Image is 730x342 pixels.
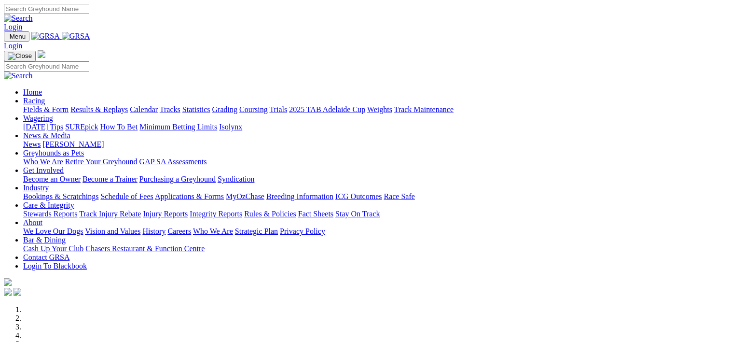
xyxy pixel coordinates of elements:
[10,33,26,40] span: Menu
[23,192,726,201] div: Industry
[239,105,268,114] a: Coursing
[31,32,60,41] img: GRSA
[23,105,726,114] div: Racing
[212,105,237,114] a: Grading
[167,227,191,235] a: Careers
[155,192,224,200] a: Applications & Forms
[289,105,365,114] a: 2025 TAB Adelaide Cup
[269,105,287,114] a: Trials
[394,105,454,114] a: Track Maintenance
[280,227,325,235] a: Privacy Policy
[23,88,42,96] a: Home
[85,227,140,235] a: Vision and Values
[266,192,333,200] a: Breeding Information
[23,157,726,166] div: Greyhounds as Pets
[23,192,98,200] a: Bookings & Scratchings
[23,97,45,105] a: Racing
[85,244,205,253] a: Chasers Restaurant & Function Centre
[226,192,264,200] a: MyOzChase
[4,61,89,71] input: Search
[4,42,22,50] a: Login
[130,105,158,114] a: Calendar
[335,192,382,200] a: ICG Outcomes
[23,140,726,149] div: News & Media
[23,166,64,174] a: Get Involved
[23,184,49,192] a: Industry
[23,175,81,183] a: Become an Owner
[23,140,41,148] a: News
[100,192,153,200] a: Schedule of Fees
[335,210,380,218] a: Stay On Track
[23,105,69,114] a: Fields & Form
[218,175,254,183] a: Syndication
[23,227,726,236] div: About
[23,131,70,140] a: News & Media
[23,175,726,184] div: Get Involved
[42,140,104,148] a: [PERSON_NAME]
[65,157,138,166] a: Retire Your Greyhound
[65,123,98,131] a: SUREpick
[23,218,42,227] a: About
[190,210,242,218] a: Integrity Reports
[139,157,207,166] a: GAP SA Assessments
[139,123,217,131] a: Minimum Betting Limits
[23,210,77,218] a: Stewards Reports
[4,288,12,296] img: facebook.svg
[79,210,141,218] a: Track Injury Rebate
[23,123,726,131] div: Wagering
[142,227,165,235] a: History
[244,210,296,218] a: Rules & Policies
[193,227,233,235] a: Who We Are
[298,210,333,218] a: Fact Sheets
[70,105,128,114] a: Results & Replays
[23,253,69,261] a: Contact GRSA
[384,192,414,200] a: Race Safe
[235,227,278,235] a: Strategic Plan
[23,262,87,270] a: Login To Blackbook
[4,23,22,31] a: Login
[100,123,138,131] a: How To Bet
[160,105,180,114] a: Tracks
[23,210,726,218] div: Care & Integrity
[8,52,32,60] img: Close
[4,4,89,14] input: Search
[367,105,392,114] a: Weights
[23,236,66,244] a: Bar & Dining
[83,175,138,183] a: Become a Trainer
[4,278,12,286] img: logo-grsa-white.png
[23,244,83,253] a: Cash Up Your Club
[4,71,33,80] img: Search
[23,123,63,131] a: [DATE] Tips
[23,244,726,253] div: Bar & Dining
[23,227,83,235] a: We Love Our Dogs
[23,149,84,157] a: Greyhounds as Pets
[23,114,53,122] a: Wagering
[4,14,33,23] img: Search
[4,31,29,42] button: Toggle navigation
[182,105,210,114] a: Statistics
[14,288,21,296] img: twitter.svg
[4,51,36,61] button: Toggle navigation
[23,201,74,209] a: Care & Integrity
[23,157,63,166] a: Who We Are
[38,50,45,58] img: logo-grsa-white.png
[62,32,90,41] img: GRSA
[219,123,242,131] a: Isolynx
[143,210,188,218] a: Injury Reports
[139,175,216,183] a: Purchasing a Greyhound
